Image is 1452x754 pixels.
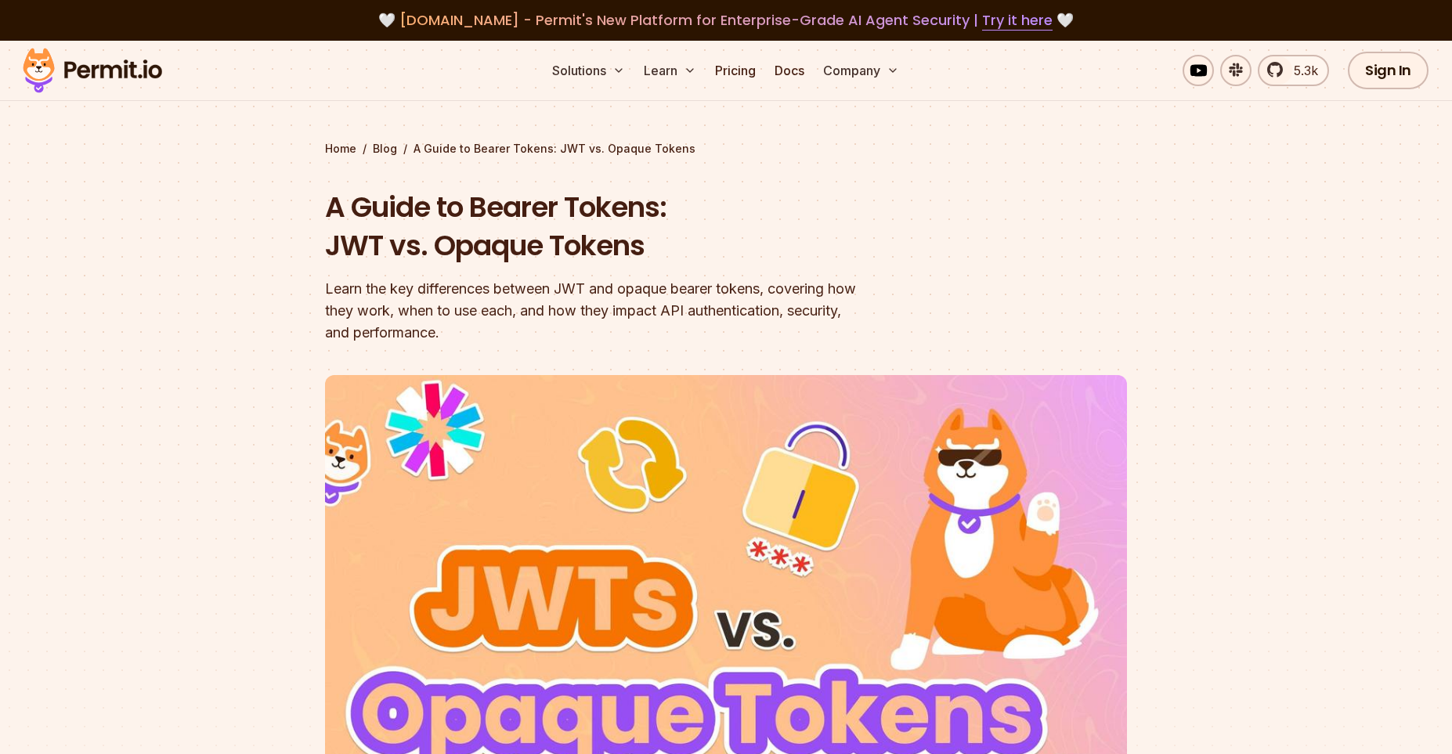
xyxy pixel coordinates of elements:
a: Home [325,141,356,157]
a: Sign In [1348,52,1429,89]
span: 5.3k [1284,61,1318,80]
span: [DOMAIN_NAME] - Permit's New Platform for Enterprise-Grade AI Agent Security | [399,10,1053,30]
a: Pricing [709,55,762,86]
button: Solutions [546,55,631,86]
div: 🤍 🤍 [38,9,1414,31]
h1: A Guide to Bearer Tokens: JWT vs. Opaque Tokens [325,188,926,265]
img: Permit logo [16,44,169,97]
a: Blog [373,141,397,157]
a: Try it here [982,10,1053,31]
div: / / [325,141,1127,157]
button: Company [817,55,905,86]
button: Learn [638,55,703,86]
div: Learn the key differences between JWT and opaque bearer tokens, covering how they work, when to u... [325,278,926,344]
a: Docs [768,55,811,86]
a: 5.3k [1258,55,1329,86]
